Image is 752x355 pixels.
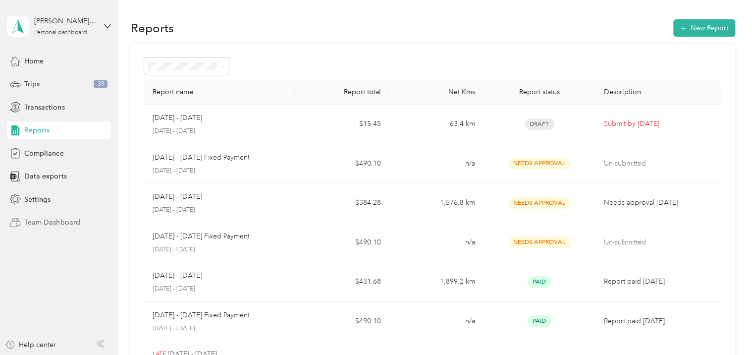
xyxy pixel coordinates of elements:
div: [PERSON_NAME] DW. [PERSON_NAME] [34,16,96,26]
p: [DATE] - [DATE] [152,167,287,176]
td: 1,576.8 km [389,183,483,223]
p: [DATE] - [DATE] [152,127,287,136]
th: Report name [144,80,295,105]
th: Description [595,80,721,105]
p: Un-submitted [603,237,713,248]
span: Compliance [24,148,63,159]
span: Reports [24,125,50,135]
td: n/a [389,302,483,342]
td: $490.10 [295,223,389,263]
td: 1,899.2 km [389,262,483,302]
p: [DATE] - [DATE] [152,191,202,202]
p: [DATE] - [DATE] [152,206,287,215]
p: Needs approval [DATE] [603,197,713,208]
td: $431.68 [295,262,389,302]
iframe: Everlance-gr Chat Button Frame [697,299,752,355]
button: New Report [673,19,735,37]
p: [DATE] - [DATE] [152,245,287,254]
p: [DATE] - [DATE] Fixed Payment [152,152,249,163]
h1: Reports [130,23,173,33]
p: [DATE] - [DATE] Fixed Payment [152,231,249,242]
p: Report paid [DATE] [603,276,713,287]
td: $15.45 [295,105,389,144]
span: Paid [528,276,551,288]
span: Settings [24,194,51,205]
p: [DATE] - [DATE] [152,285,287,294]
td: $490.10 [295,302,389,342]
td: $384.28 [295,183,389,223]
p: Report paid [DATE] [603,316,713,327]
span: Draft [525,118,554,130]
span: Paid [528,315,551,327]
p: Un-submitted [603,158,713,169]
button: Help center [5,340,56,350]
span: Needs Approval [508,158,571,169]
p: [DATE] - [DATE] [152,270,202,281]
span: Needs Approval [508,237,571,248]
span: Home [24,56,44,66]
td: $490.10 [295,144,389,184]
td: n/a [389,144,483,184]
span: Transactions [24,102,64,113]
p: Submit by [DATE] [603,118,713,129]
span: Data exports [24,171,66,181]
td: 63.4 km [389,105,483,144]
span: Trips [24,79,40,89]
span: 39 [94,80,107,89]
div: Personal dashboard [34,30,87,36]
p: [DATE] - [DATE] [152,113,202,123]
span: Team Dashboard [24,217,80,228]
th: Net Kms [389,80,483,105]
div: Report status [491,88,588,96]
p: [DATE] - [DATE] Fixed Payment [152,310,249,321]
th: Report total [295,80,389,105]
td: n/a [389,223,483,263]
p: [DATE] - [DATE] [152,324,287,333]
span: Needs Approval [508,197,571,209]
